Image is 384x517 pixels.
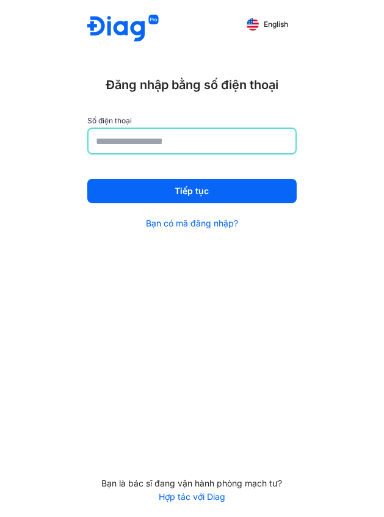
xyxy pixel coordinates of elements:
[146,218,238,229] a: Bạn có mã đăng nhập?
[87,78,297,92] div: Đăng nhập bằng số điện thoại
[87,179,297,203] button: Tiếp tục
[87,117,297,125] label: Số điện thoại
[264,20,288,29] span: English
[247,18,259,31] img: English
[238,15,297,34] button: English
[87,15,159,43] img: logo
